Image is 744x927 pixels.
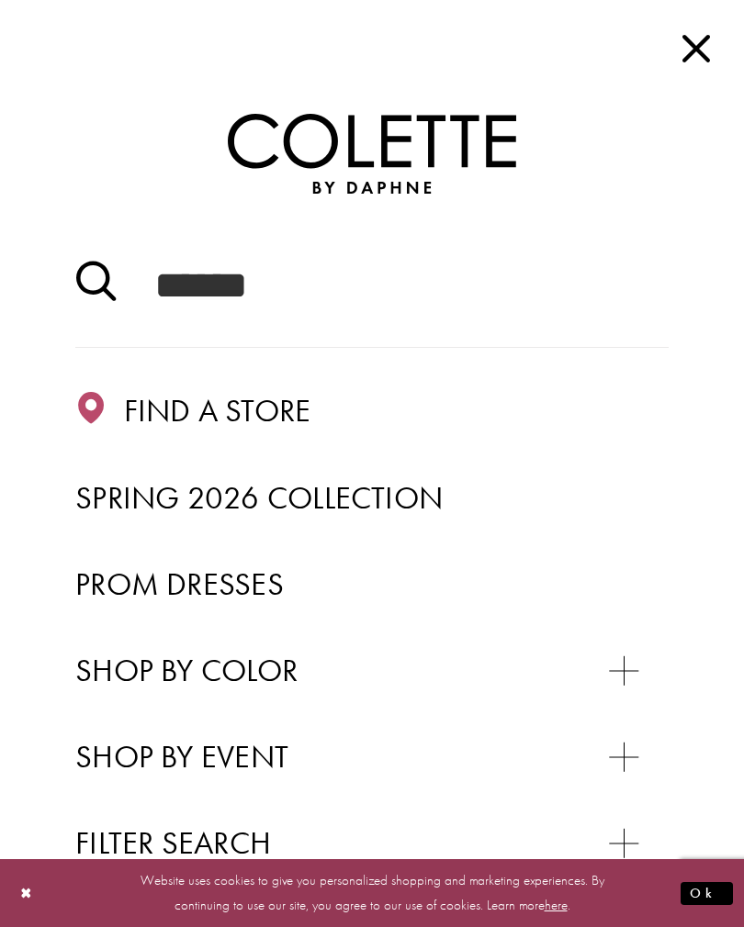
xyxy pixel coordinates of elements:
[75,223,669,348] div: Search form
[124,390,311,430] span: Find a store
[132,868,612,918] p: Website uses cookies to give you personalized shopping and marketing experiences. By continuing t...
[75,477,443,518] span: Spring 2026 Collection
[11,877,42,910] button: Close Dialog
[681,882,733,905] button: Submit Dialog
[75,385,669,436] a: Find a store
[75,223,669,348] input: Search
[75,564,284,604] span: Prom Dresses
[75,559,669,609] a: Prom Dresses
[228,114,515,193] a: Colette by Daphne Homepage
[545,896,568,914] a: here
[75,473,669,523] a: Spring 2026 Collection
[228,114,515,193] img: Colette by Daphne
[75,253,116,317] button: Submit Search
